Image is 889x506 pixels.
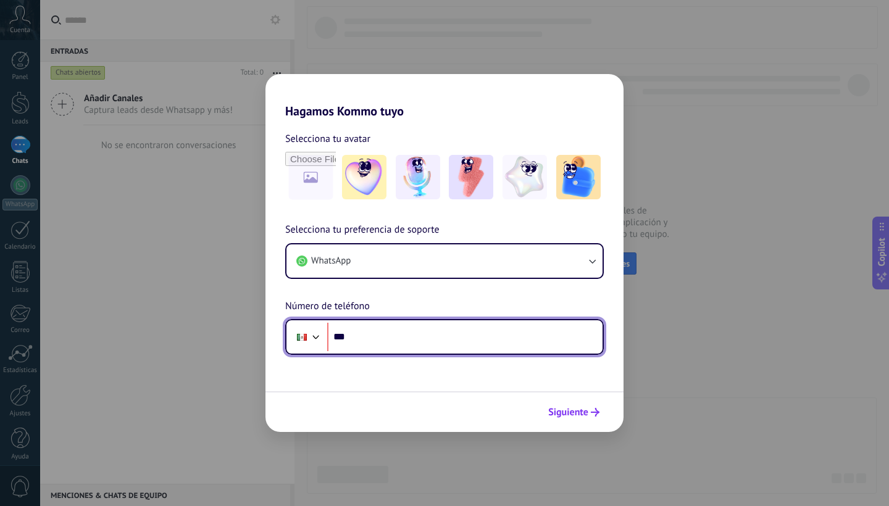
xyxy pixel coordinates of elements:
button: WhatsApp [286,244,603,278]
span: Selecciona tu preferencia de soporte [285,222,440,238]
span: WhatsApp [311,255,351,267]
div: Mexico: + 52 [290,324,314,350]
span: Número de teléfono [285,299,370,315]
img: -1.jpeg [342,155,386,199]
img: -3.jpeg [449,155,493,199]
span: Selecciona tu avatar [285,131,370,147]
h2: Hagamos Kommo tuyo [265,74,624,118]
img: -5.jpeg [556,155,601,199]
img: -4.jpeg [503,155,547,199]
img: -2.jpeg [396,155,440,199]
button: Siguiente [543,402,605,423]
span: Siguiente [548,408,588,417]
